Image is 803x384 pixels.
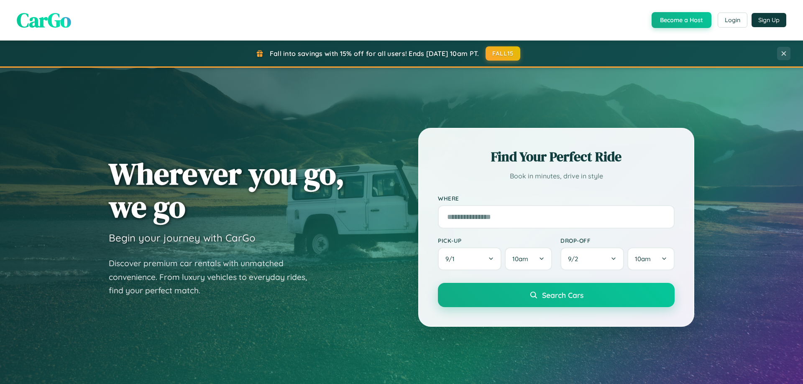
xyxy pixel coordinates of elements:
[438,170,675,182] p: Book in minutes, drive in style
[752,13,786,27] button: Sign Up
[109,231,256,244] h3: Begin your journey with CarGo
[438,237,552,244] label: Pick-up
[270,49,479,58] span: Fall into savings with 15% off for all users! Ends [DATE] 10am PT.
[17,6,71,34] span: CarGo
[512,255,528,263] span: 10am
[568,255,582,263] span: 9 / 2
[505,247,552,270] button: 10am
[109,257,318,298] p: Discover premium car rentals with unmatched convenience. From luxury vehicles to everyday rides, ...
[542,290,583,300] span: Search Cars
[109,157,345,223] h1: Wherever you go, we go
[635,255,651,263] span: 10am
[438,247,501,270] button: 9/1
[718,13,747,28] button: Login
[560,237,675,244] label: Drop-off
[652,12,711,28] button: Become a Host
[445,255,459,263] span: 9 / 1
[486,46,521,61] button: FALL15
[560,247,624,270] button: 9/2
[438,147,675,166] h2: Find Your Perfect Ride
[438,283,675,307] button: Search Cars
[438,195,675,202] label: Where
[627,247,675,270] button: 10am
